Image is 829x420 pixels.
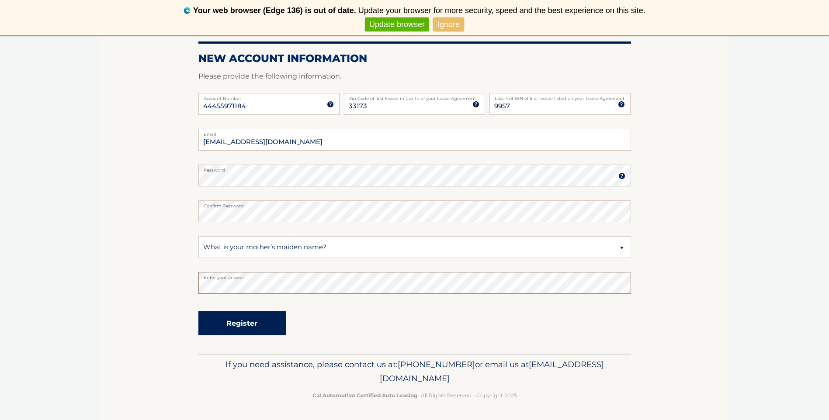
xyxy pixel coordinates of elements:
[489,93,631,115] input: SSN or EIN (last 4 digits only)
[365,17,429,32] a: Update browser
[198,200,631,207] label: Confirm Password
[198,272,631,279] label: Enter your answer
[472,101,479,108] img: tooltip.svg
[198,70,631,83] p: Please provide the following information.
[398,359,475,369] span: [PHONE_NUMBER]
[433,17,464,32] a: Ignore
[193,6,356,15] b: Your web browser (Edge 136) is out of date.
[198,311,286,335] button: Register
[204,391,625,400] p: - All Rights Reserved - Copyright 2025
[312,392,417,399] strong: Cal Automotive Certified Auto Leasing
[489,93,631,100] label: Last 4 of SSN of first lessee listed on your Lease Agreement
[618,172,625,179] img: tooltip.svg
[198,93,340,100] label: Account Number
[198,52,631,65] h2: New Account Information
[198,93,340,115] input: Account Number
[380,359,604,383] span: [EMAIL_ADDRESS][DOMAIN_NAME]
[618,101,625,108] img: tooltip.svg
[327,101,334,108] img: tooltip.svg
[344,93,485,115] input: Zip Code
[204,358,625,386] p: If you need assistance, please contact us at: or email us at
[344,93,485,100] label: Zip Code of first lessee in box 1b of your Lease Agreement
[198,129,631,136] label: Email
[358,6,645,15] span: Update your browser for more security, speed and the best experience on this site.
[198,165,631,172] label: Password
[198,129,631,151] input: Email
